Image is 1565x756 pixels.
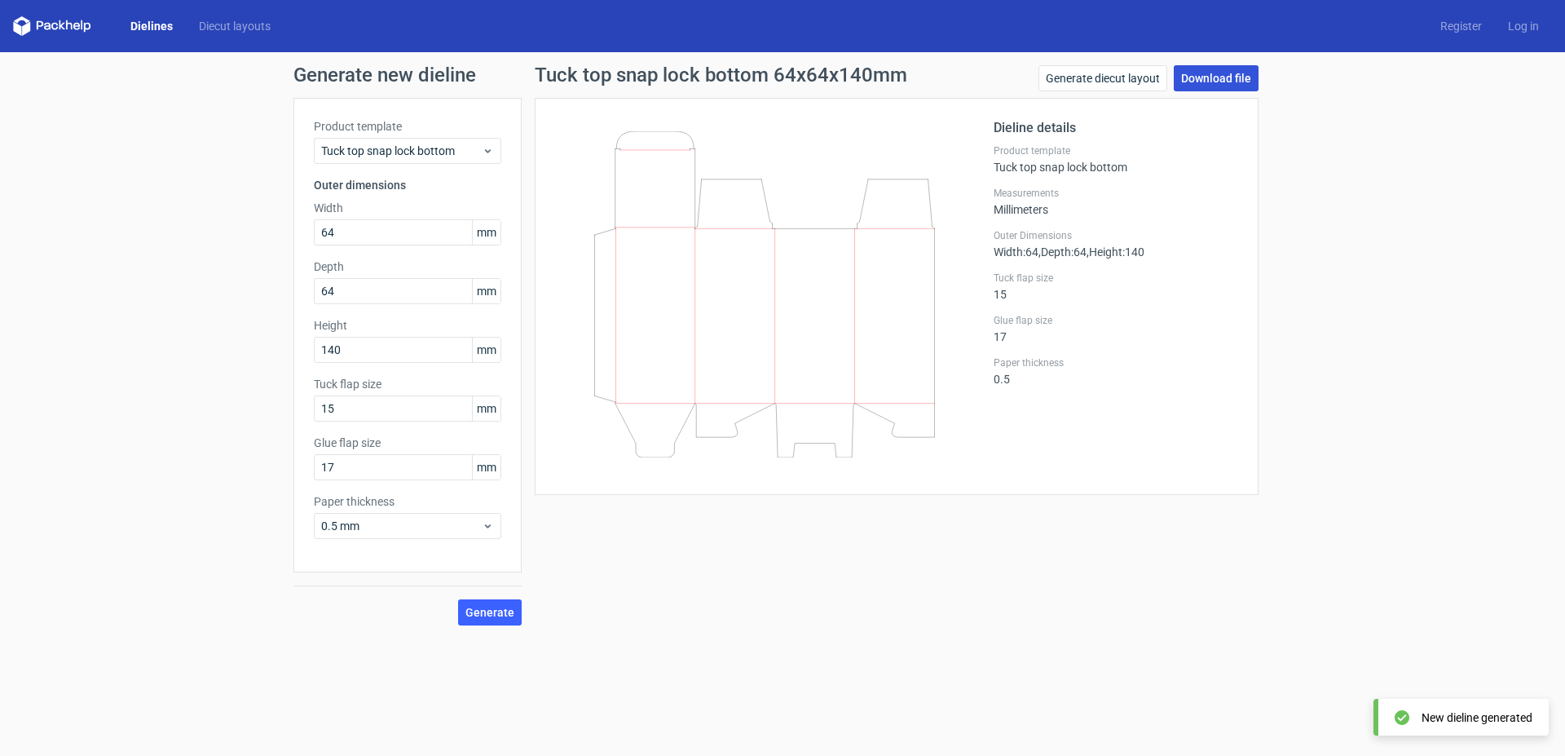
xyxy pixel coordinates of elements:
[472,455,500,480] span: mm
[314,317,501,334] label: Height
[465,607,514,618] span: Generate
[1038,65,1167,91] a: Generate diecut layout
[314,200,501,216] label: Width
[321,143,482,159] span: Tuck top snap lock bottom
[1427,18,1495,34] a: Register
[994,144,1238,174] div: Tuck top snap lock bottom
[994,356,1238,386] div: 0.5
[117,18,186,34] a: Dielines
[994,314,1238,327] label: Glue flap size
[994,314,1238,343] div: 17
[1174,65,1259,91] a: Download file
[314,118,501,135] label: Product template
[472,338,500,362] span: mm
[994,118,1238,138] h2: Dieline details
[994,229,1238,242] label: Outer Dimensions
[293,65,1272,85] h1: Generate new dieline
[1422,710,1532,726] div: New dieline generated
[472,396,500,421] span: mm
[314,435,501,451] label: Glue flap size
[1038,245,1087,259] span: , Depth : 64
[994,272,1238,285] label: Tuck flap size
[994,245,1038,259] span: Width : 64
[535,65,907,85] h1: Tuck top snap lock bottom 64x64x140mm
[472,279,500,303] span: mm
[1087,245,1144,259] span: , Height : 140
[321,518,482,534] span: 0.5 mm
[472,220,500,245] span: mm
[314,376,501,392] label: Tuck flap size
[994,187,1238,200] label: Measurements
[314,177,501,193] h3: Outer dimensions
[1495,18,1552,34] a: Log in
[994,187,1238,216] div: Millimeters
[314,259,501,275] label: Depth
[994,272,1238,301] div: 15
[186,18,284,34] a: Diecut layouts
[314,493,501,510] label: Paper thickness
[994,144,1238,157] label: Product template
[458,599,522,626] button: Generate
[994,356,1238,369] label: Paper thickness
